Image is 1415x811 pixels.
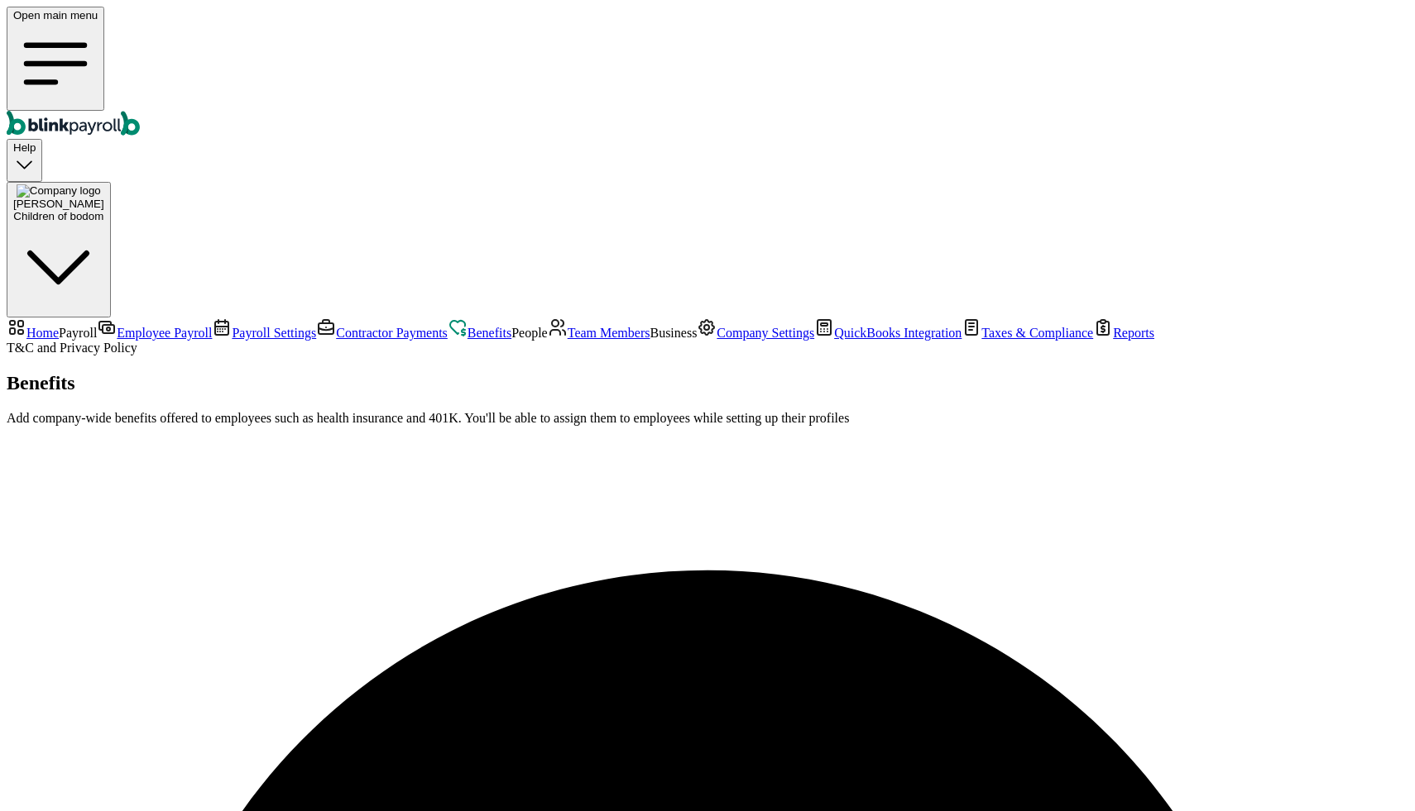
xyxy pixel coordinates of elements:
[7,341,137,355] span: and
[13,198,104,210] span: [PERSON_NAME]
[7,341,34,355] span: T&C
[336,326,448,340] span: Contractor Payments
[7,372,1408,394] h2: Benefits
[981,326,1093,340] span: Taxes & Compliance
[7,7,104,111] button: Open main menu
[650,326,697,340] span: Business
[717,326,814,340] span: Company Settings
[316,326,448,340] a: Contractor Payments
[7,326,59,340] a: Home
[232,326,316,340] span: Payroll Settings
[7,182,111,318] button: Company logo[PERSON_NAME]Children of bodom
[60,341,137,355] span: Privacy Policy
[26,326,59,340] span: Home
[834,326,962,340] span: QuickBooks Integration
[17,184,101,198] img: Company logo
[212,326,316,340] a: Payroll Settings
[568,326,650,340] span: Team Members
[59,326,97,340] span: Payroll
[697,326,814,340] a: Company Settings
[1332,732,1415,811] iframe: Chat Widget
[13,210,104,222] div: Children of bodom
[1093,326,1154,340] a: Reports
[97,326,212,340] a: Employee Payroll
[117,326,212,340] span: Employee Payroll
[7,7,1408,139] nav: Global
[13,141,36,154] span: Help
[511,326,548,340] span: People
[448,326,511,340] a: Benefits
[7,139,42,181] button: Help
[1113,326,1154,340] span: Reports
[7,411,1408,426] p: Add company-wide benefits offered to employees such as health insurance and 401K. You'll be able ...
[13,9,98,21] span: Open main menu
[962,326,1093,340] a: Taxes & Compliance
[548,326,650,340] a: Team Members
[468,326,511,340] span: Benefits
[7,317,1408,355] nav: Sidebar
[814,326,962,340] a: QuickBooks Integration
